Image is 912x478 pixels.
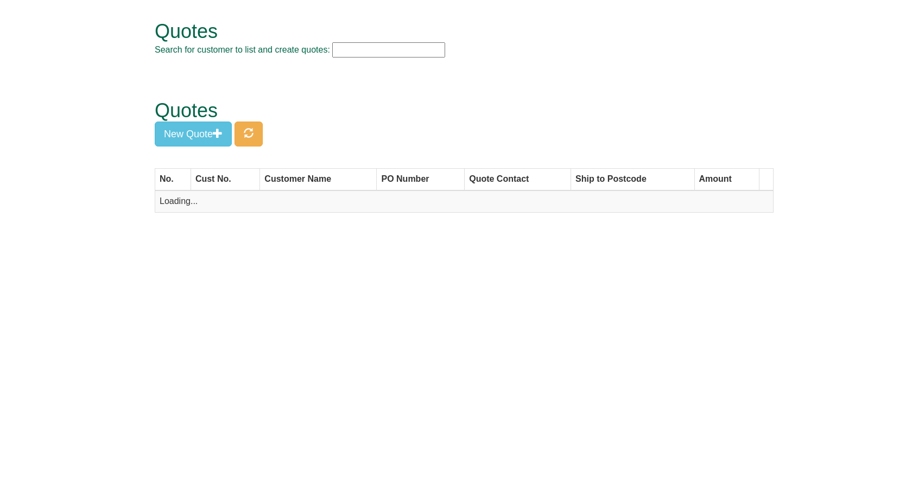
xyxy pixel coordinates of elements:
h1: Quotes [155,100,733,122]
th: Customer Name [260,169,377,190]
th: Quote Contact [465,169,571,190]
th: PO Number [377,169,465,190]
span: Search for customer to list and create quotes: [155,45,330,54]
th: No. [155,169,191,190]
th: Cust No. [191,169,259,190]
h1: Quotes [155,21,733,42]
th: Amount [694,169,759,190]
th: Ship to Postcode [571,169,694,190]
button: New Quote [155,122,232,146]
td: Loading... [155,190,774,212]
